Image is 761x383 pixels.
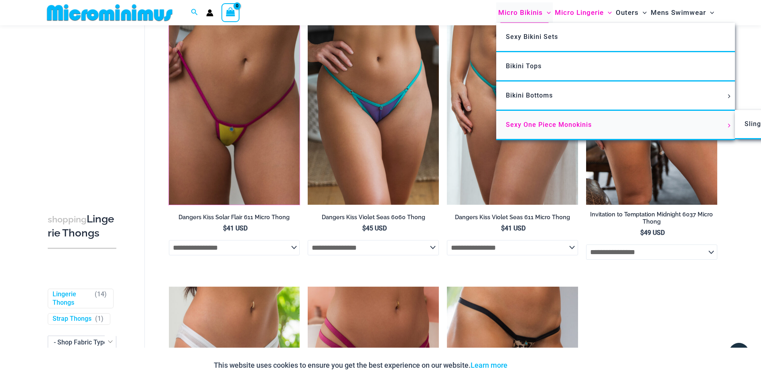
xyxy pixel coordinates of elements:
a: Account icon link [206,9,213,16]
a: Search icon link [191,8,198,18]
p: This website uses cookies to ensure you get the best experience on our website. [214,359,507,371]
a: OutersMenu ToggleMenu Toggle [614,2,649,23]
a: Lingerie Thongs [53,290,91,307]
span: Menu Toggle [639,2,647,23]
bdi: 41 USD [501,224,526,232]
span: Menu Toggle [604,2,612,23]
span: Bikini Bottoms [506,92,553,99]
span: $ [223,224,227,232]
span: Outers [616,2,639,23]
bdi: 41 USD [223,224,248,232]
img: Dangers Kiss Solar Flair 611 Micro 01 [169,8,300,205]
span: Mens Swimwear [651,2,706,23]
a: Sexy One Piece MonokinisMenu ToggleMenu Toggle [496,111,735,140]
a: View Shopping Cart, empty [221,3,240,22]
a: Bikini Tops [496,52,735,81]
a: Dangers Kiss Violet Seas 6060 Thong [308,214,439,224]
h2: Dangers Kiss Violet Seas 6060 Thong [308,214,439,221]
span: Bikini Tops [506,62,542,70]
a: Invitation to Temptation Midnight 6037 Micro Thong [586,211,717,229]
span: 1 [97,315,101,323]
a: Dangers Kiss Violet Seas 6060 Thong 01Dangers Kiss Violet Seas 6060 Thong 02Dangers Kiss Violet S... [308,8,439,205]
bdi: 45 USD [362,224,387,232]
span: $ [640,229,644,236]
a: Dangers Kiss Solar Flair 611 Micro 01Dangers Kiss Solar Flair 611 Micro 02Dangers Kiss Solar Flai... [169,8,300,205]
a: Learn more [471,361,507,369]
h2: Dangers Kiss Solar Flair 611 Micro Thong [169,214,300,221]
a: Dangers Kiss Violet Seas 611 Micro 01Dangers Kiss Violet Seas 1060 Bra 611 Micro 05Dangers Kiss V... [447,8,578,205]
bdi: 49 USD [640,229,665,236]
span: Menu Toggle [543,2,551,23]
span: - Shop Fabric Type [48,336,116,349]
span: Menu Toggle [724,94,733,98]
span: Sexy Bikini Sets [506,33,558,41]
a: Micro LingerieMenu ToggleMenu Toggle [553,2,614,23]
span: $ [362,224,366,232]
a: Dangers Kiss Violet Seas 611 Micro Thong [447,214,578,224]
a: Mens SwimwearMenu ToggleMenu Toggle [649,2,716,23]
h3: Lingerie Thongs [48,212,116,240]
a: Sexy Bikini Sets [496,23,735,52]
span: Sexy One Piece Monokinis [506,121,592,128]
img: MM SHOP LOGO FLAT [44,4,176,22]
img: Dangers Kiss Violet Seas 611 Micro 01 [447,8,578,205]
iframe: TrustedSite Certified [48,27,120,187]
span: $ [501,224,505,232]
span: shopping [48,214,87,224]
span: Micro Bikinis [498,2,543,23]
span: ( ) [95,290,107,307]
span: - Shop Fabric Type [54,338,108,346]
a: Dangers Kiss Solar Flair 611 Micro Thong [169,214,300,224]
nav: Site Navigation [495,1,718,24]
button: Accept [513,356,548,375]
span: - Shop Fabric Type [48,336,116,348]
span: Micro Lingerie [555,2,604,23]
span: Menu Toggle [724,124,733,128]
h2: Invitation to Temptation Midnight 6037 Micro Thong [586,211,717,226]
h2: Dangers Kiss Violet Seas 611 Micro Thong [447,214,578,221]
a: Strap Thongs [53,315,91,324]
span: ( ) [95,315,103,324]
a: Bikini BottomsMenu ToggleMenu Toggle [496,81,735,111]
img: Dangers Kiss Violet Seas 6060 Thong 01 [308,8,439,205]
span: Menu Toggle [706,2,714,23]
span: 14 [97,290,104,298]
a: Micro BikinisMenu ToggleMenu Toggle [496,2,553,23]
